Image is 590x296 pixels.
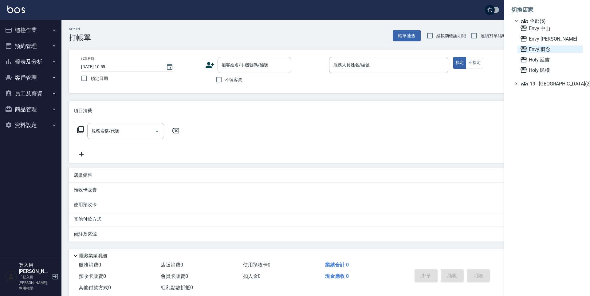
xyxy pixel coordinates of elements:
span: 全部(5) [521,17,580,25]
span: Envy 概念 [520,45,580,53]
span: Holy 延吉 [520,56,580,63]
li: 切換店家 [511,2,583,17]
span: Envy [PERSON_NAME] [520,35,580,42]
span: Envy 中山 [520,25,580,32]
span: 19 - [GEOGRAPHIC_DATA](2) [521,80,580,87]
span: Holy 民權 [520,66,580,74]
